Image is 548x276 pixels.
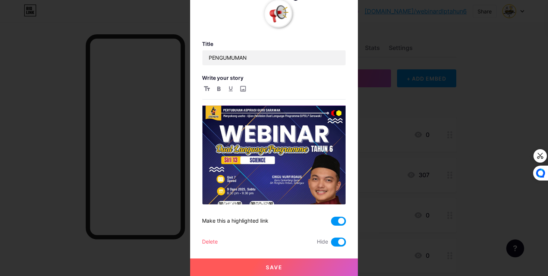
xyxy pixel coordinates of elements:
div: Delete [202,238,218,247]
h3: Title [202,41,346,47]
input: Title [202,50,346,65]
img: oO42favPbu95qnYA250807_09.49.39.jpeg [202,106,346,249]
div: Make this a highlighted link [202,217,268,226]
h3: Write your story [202,75,346,81]
span: Save [266,264,283,270]
span: Hide [317,238,328,247]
